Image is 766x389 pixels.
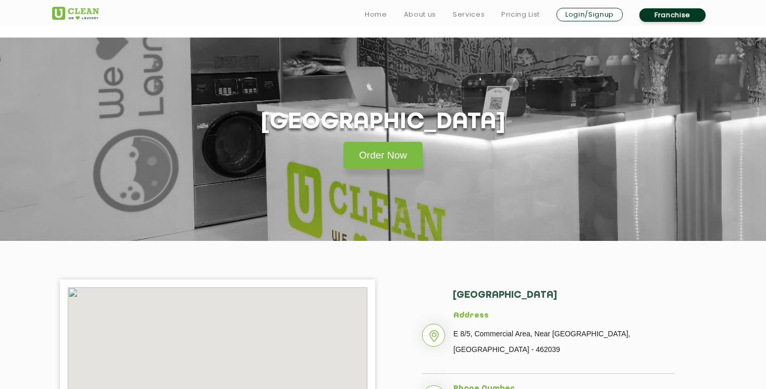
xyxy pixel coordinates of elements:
[639,8,706,22] a: Franchise
[260,110,506,136] h1: [GEOGRAPHIC_DATA]
[453,8,485,21] a: Services
[365,8,387,21] a: Home
[404,8,436,21] a: About us
[52,7,99,20] img: UClean Laundry and Dry Cleaning
[557,8,623,21] a: Login/Signup
[501,8,540,21] a: Pricing List
[453,311,675,321] h5: Address
[452,290,675,311] h2: [GEOGRAPHIC_DATA]
[343,142,423,169] a: Order Now
[453,326,675,357] p: E 8/5, Commercial Area, Near [GEOGRAPHIC_DATA], [GEOGRAPHIC_DATA] - 462039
